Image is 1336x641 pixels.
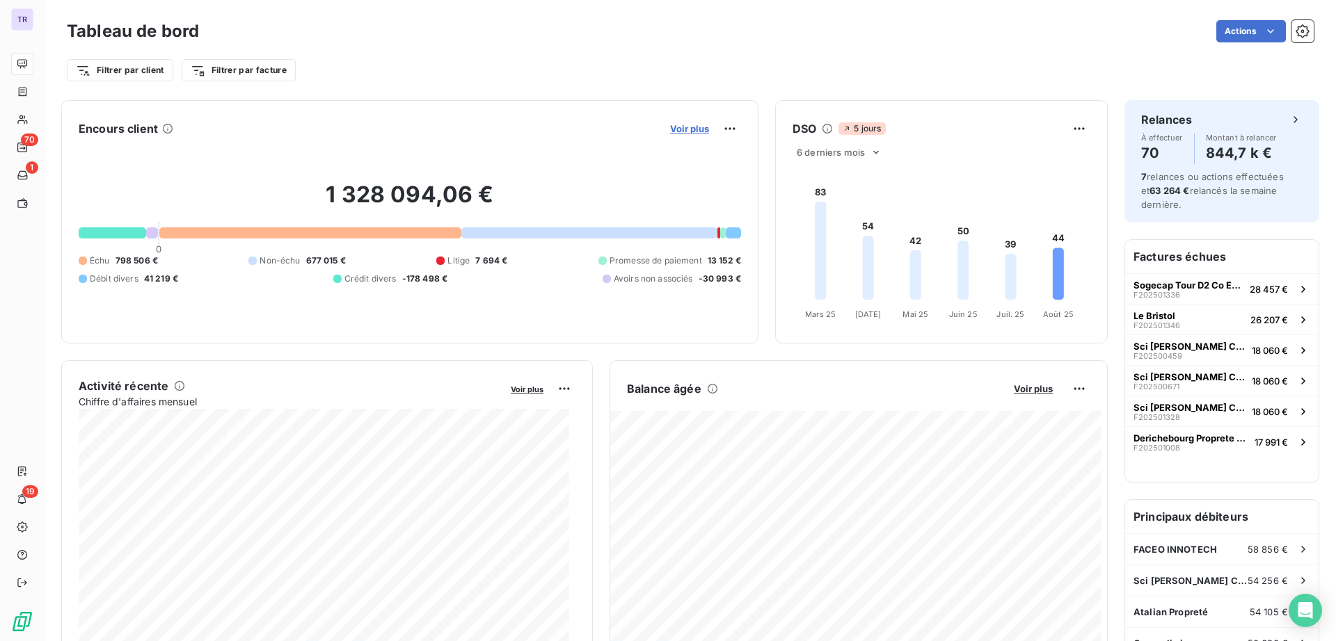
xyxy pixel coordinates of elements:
[1125,500,1319,533] h6: Principaux débiteurs
[1255,437,1288,448] span: 17 991 €
[1141,171,1284,210] span: relances ou actions effectuées et relancés la semaine dernière.
[708,254,741,267] span: 13 152 €
[1125,273,1319,304] button: Sogecap Tour D2 Co EssetF20250133628 457 €
[1134,402,1246,413] span: Sci [PERSON_NAME] Co Constructa AM
[1125,304,1319,334] button: Le BristolF20250134626 207 €
[1125,334,1319,365] button: Sci [PERSON_NAME] Co Constructa AMF20250045918 060 €
[838,122,885,135] span: 5 jours
[1141,171,1147,182] span: 7
[614,273,693,285] span: Avoirs non associés
[1134,321,1180,330] span: F202501346
[1014,383,1053,394] span: Voir plus
[22,485,38,498] span: 19
[144,273,178,285] span: 41 219 €
[1248,544,1288,555] span: 58 856 €
[21,133,38,146] span: 70
[402,273,448,285] span: -178 498 €
[11,164,33,186] a: 1
[1206,142,1277,164] h4: 844,7 k €
[1134,279,1244,291] span: Sogecap Tour D2 Co Esset
[1141,133,1183,142] span: À effectuer
[260,254,300,267] span: Non-échu
[11,610,33,633] img: Logo LeanPay
[26,161,38,174] span: 1
[949,309,978,319] tspan: Juin 25
[1134,382,1179,391] span: F202500671
[67,19,199,44] h3: Tableau de bord
[1216,20,1286,42] button: Actions
[344,273,397,285] span: Crédit divers
[447,254,470,267] span: Litige
[1250,606,1288,617] span: 54 105 €
[1134,606,1208,617] span: Atalian Propreté
[1134,575,1248,586] span: Sci [PERSON_NAME] Co Constructa AM
[1125,426,1319,457] button: Derichebourg Proprete Et Services AssociesF20250100817 991 €
[67,59,173,81] button: Filtrer par client
[11,136,33,159] a: 70
[306,254,346,267] span: 677 015 €
[182,59,296,81] button: Filtrer par facture
[1250,314,1288,325] span: 26 207 €
[1134,371,1246,382] span: Sci [PERSON_NAME] Co Constructa AM
[1206,133,1277,142] span: Montant à relancer
[1252,406,1288,417] span: 18 060 €
[1252,345,1288,356] span: 18 060 €
[116,254,158,267] span: 798 506 €
[1134,341,1246,352] span: Sci [PERSON_NAME] Co Constructa AM
[90,273,138,285] span: Débit divers
[1134,432,1249,444] span: Derichebourg Proprete Et Services Associes
[610,254,702,267] span: Promesse de paiement
[11,8,33,31] div: TR
[1010,382,1057,395] button: Voir plus
[1125,396,1319,426] button: Sci [PERSON_NAME] Co Constructa AMF20250132818 060 €
[1252,375,1288,387] span: 18 060 €
[1134,544,1217,555] span: FACEO INNOTECH
[902,309,928,319] tspan: Mai 25
[1134,310,1175,321] span: Le Bristol
[156,243,161,254] span: 0
[1125,240,1319,273] h6: Factures échues
[699,273,741,285] span: -30 993 €
[666,122,713,135] button: Voir plus
[475,254,507,267] span: 7 694 €
[1150,185,1189,196] span: 63 264 €
[627,380,701,397] h6: Balance âgée
[79,394,501,409] span: Chiffre d'affaires mensuel
[1134,444,1180,452] span: F202501008
[79,181,741,222] h2: 1 328 094,06 €
[1043,309,1074,319] tspan: Août 25
[1125,365,1319,396] button: Sci [PERSON_NAME] Co Constructa AMF20250067118 060 €
[79,378,168,394] h6: Activité récente
[79,120,158,137] h6: Encours client
[1248,575,1288,586] span: 54 256 €
[1289,594,1322,627] div: Open Intercom Messenger
[507,382,548,395] button: Voir plus
[1134,352,1182,360] span: F202500459
[797,147,865,158] span: 6 derniers mois
[511,384,543,394] span: Voir plus
[855,309,882,319] tspan: [DATE]
[805,309,836,319] tspan: Mars 25
[1141,142,1183,164] h4: 70
[1141,111,1192,128] h6: Relances
[90,254,110,267] span: Échu
[1134,413,1180,421] span: F202501328
[996,309,1024,319] tspan: Juil. 25
[670,123,709,134] span: Voir plus
[793,120,816,137] h6: DSO
[1250,284,1288,295] span: 28 457 €
[1134,291,1180,299] span: F202501336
